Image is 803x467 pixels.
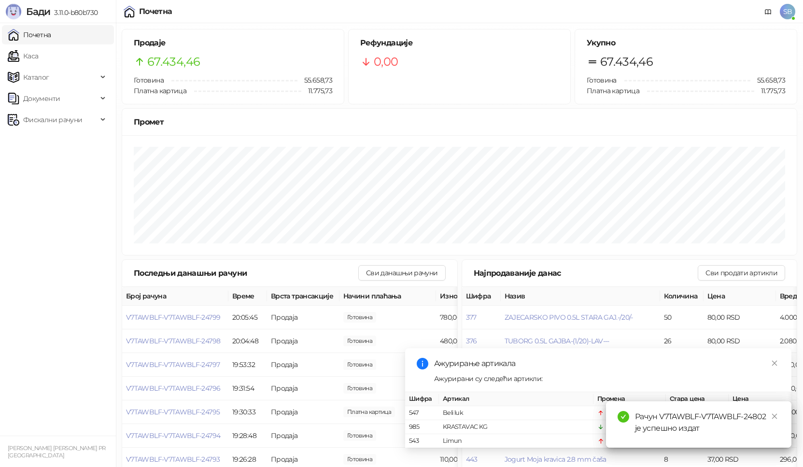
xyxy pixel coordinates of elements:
th: Врста трансакције [267,287,339,306]
button: V7TAWBLF-V7TAWBLF-24793 [126,455,220,464]
th: Промена [593,392,666,406]
th: Број рачуна [122,287,228,306]
th: Шифра [462,287,501,306]
span: check-circle [618,411,629,423]
span: Платна картица [134,86,186,95]
a: Документација [761,4,776,19]
div: Ажурирани су следећи артикли: [434,373,780,384]
td: Продаја [267,377,339,400]
span: 55.658,73 [297,75,332,85]
td: 26 [660,329,704,353]
td: 543 [405,434,439,448]
th: Начини плаћања [339,287,436,306]
th: Количина [660,287,704,306]
button: Сви продати артикли [698,265,785,281]
span: 67.434,46 [147,53,200,71]
h5: Укупно [587,37,785,49]
span: Фискални рачуни [23,110,82,129]
div: Најпродаваније данас [474,267,698,279]
span: ZAJECARSKO PIVO 0.5L STARA GAJ.-/20/- [505,313,633,322]
td: KRASTAVAC KG [439,420,593,434]
button: 376 [466,337,477,345]
button: V7TAWBLF-V7TAWBLF-24796 [126,384,220,393]
span: V7TAWBLF-V7TAWBLF-24795 [126,408,220,416]
span: 11.775,73 [301,85,332,96]
td: 19:28:48 [228,424,267,448]
a: Close [769,411,780,422]
div: Рачун V7TAWBLF-V7TAWBLF-24802 је успешно издат [635,411,780,434]
th: Шифра [405,392,439,406]
th: Време [228,287,267,306]
td: 80,00 RSD [704,306,776,329]
button: V7TAWBLF-V7TAWBLF-24799 [126,313,220,322]
th: Артикал [439,392,593,406]
button: TUBORG 0.5L GAJBA-(1/20)-LAV--- [505,337,609,345]
a: Каса [8,46,38,66]
a: Почетна [8,25,51,44]
button: 377 [466,313,477,322]
td: Limun [439,434,593,448]
span: Документи [23,89,60,108]
span: info-circle [417,358,428,369]
span: SB [780,4,795,19]
th: Цена [704,287,776,306]
td: Продаја [267,306,339,329]
td: 19:30:33 [228,400,267,424]
span: 3.11.0-b80b730 [50,8,98,17]
td: 547 [405,406,439,420]
span: 116,00 [343,359,376,370]
span: Каталог [23,68,49,87]
td: 19:31:54 [228,377,267,400]
h5: Продаје [134,37,332,49]
button: Jogurt Moja kravica 2.8 mm čaša [505,455,606,464]
h5: Рефундације [360,37,559,49]
td: 20:05:45 [228,306,267,329]
span: Бади [26,6,50,17]
button: V7TAWBLF-V7TAWBLF-24794 [126,431,220,440]
td: 780,00 RSD [436,306,508,329]
span: 110,00 [343,454,376,465]
td: 480,00 RSD [436,329,508,353]
th: Назив [501,287,660,306]
button: V7TAWBLF-V7TAWBLF-24797 [126,360,220,369]
div: Последњи данашњи рачуни [134,267,358,279]
td: 50 [660,306,704,329]
button: V7TAWBLF-V7TAWBLF-24798 [126,337,220,345]
th: Износ [436,287,508,306]
td: 19:53:32 [228,353,267,377]
td: Продаја [267,329,339,353]
span: Готовина [587,76,617,85]
div: Промет [134,116,785,128]
a: Close [769,358,780,368]
button: Сви данашњи рачуни [358,265,445,281]
span: Готовина [134,76,164,85]
div: Почетна [139,8,172,15]
div: Ажурирање артикала [434,358,780,369]
td: 985 [405,420,439,434]
span: 55.658,73 [750,75,785,85]
span: 780,00 [343,312,376,323]
span: 0,00 [374,53,398,71]
td: Продаја [267,400,339,424]
span: 675,00 [343,407,395,417]
th: Стара цена [666,392,729,406]
td: 80,00 RSD [704,329,776,353]
span: 480,00 [343,336,376,346]
span: close [771,413,778,420]
span: 11.775,73 [754,85,785,96]
span: 67.434,46 [600,53,653,71]
img: Logo [6,4,21,19]
th: Цена [729,392,791,406]
span: 460,00 [343,430,376,441]
td: 20:04:48 [228,329,267,353]
small: [PERSON_NAME] [PERSON_NAME] PR [GEOGRAPHIC_DATA] [8,445,106,459]
button: 443 [466,455,478,464]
